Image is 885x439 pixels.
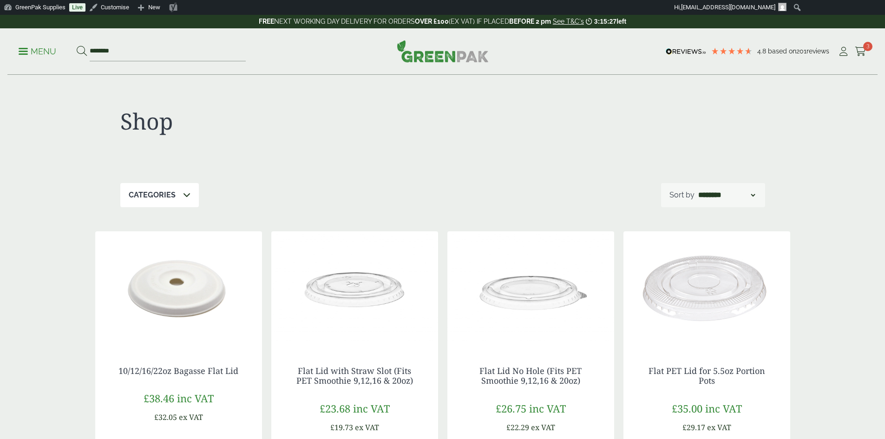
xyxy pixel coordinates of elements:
i: Cart [855,47,866,56]
p: Categories [129,190,176,201]
span: £26.75 [496,401,526,415]
span: £23.68 [320,401,350,415]
span: 4.8 [757,47,768,55]
span: 3:15:27 [594,18,616,25]
span: £29.17 [682,422,705,432]
img: REVIEWS.io [666,48,706,55]
span: inc VAT [177,391,214,405]
p: Menu [19,46,56,57]
span: inc VAT [353,401,390,415]
span: ex VAT [707,422,731,432]
a: Flat PET Lid for 5.5oz Portion Pots [649,365,765,387]
strong: OVER £100 [415,18,449,25]
a: Live [69,3,85,12]
span: ex VAT [179,412,203,422]
span: £35.00 [672,401,702,415]
a: 3 [855,45,866,59]
select: Shop order [696,190,757,201]
a: 10/12/16/22oz Bagasse Flat Lid [118,365,238,376]
img: 5oz portion pot lid [623,231,790,347]
span: inc VAT [705,401,742,415]
img: GreenPak Supplies [397,40,489,62]
span: inc VAT [529,401,566,415]
span: 201 [796,47,806,55]
span: ex VAT [355,422,379,432]
img: Flat Lid with Tab (Fits PET Smoothie 9,12,16 & 20oz)-0 [447,231,614,347]
p: Sort by [669,190,695,201]
span: £19.73 [330,422,353,432]
a: Menu [19,46,56,55]
div: 4.79 Stars [711,47,753,55]
img: Flat Lid with Straw Slot (Fits PET 9,12,16 & 20oz)-Single Sleeve-0 [271,231,438,347]
span: reviews [806,47,829,55]
strong: FREE [259,18,274,25]
span: [EMAIL_ADDRESS][DOMAIN_NAME] [681,4,775,11]
span: 3 [863,42,872,51]
span: ex VAT [531,422,555,432]
span: £22.29 [506,422,529,432]
h1: Shop [120,108,443,135]
span: £38.46 [144,391,174,405]
strong: BEFORE 2 pm [509,18,551,25]
a: Flat Lid with Straw Slot (Fits PET Smoothie 9,12,16 & 20oz) [296,365,413,387]
a: Flat Lid No Hole (Fits PET Smoothie 9,12,16 & 20oz) [479,365,582,387]
span: £32.05 [154,412,177,422]
span: left [616,18,626,25]
i: My Account [838,47,849,56]
img: 5330023 Bagasse Flat Lid fits 12 16 22oz CupsV2 [95,231,262,347]
a: See T&C's [553,18,584,25]
span: Based on [768,47,796,55]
